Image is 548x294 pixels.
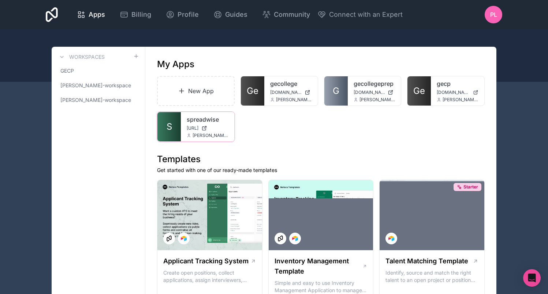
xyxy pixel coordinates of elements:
div: Open Intercom Messenger [523,269,541,287]
a: G [324,76,348,106]
span: Community [274,9,310,20]
img: Airtable Logo [292,236,298,241]
a: New App [157,76,235,106]
a: [URL] [187,125,228,131]
a: Community [256,7,316,23]
a: Ge [407,76,431,106]
a: Workspaces [57,53,105,61]
a: [PERSON_NAME]-workspace [57,93,139,107]
span: Guides [225,9,247,20]
span: G [333,85,339,97]
p: Create open positions, collect applications, assign interviewers, centralise candidate feedback a... [163,269,256,284]
p: Identify, source and match the right talent to an open project or position with our Talent Matchi... [385,269,478,284]
span: Ge [413,85,425,97]
span: [PERSON_NAME][EMAIL_ADDRESS][DOMAIN_NAME] [443,97,478,103]
img: Airtable Logo [181,236,187,241]
p: Get started with one of our ready-made templates [157,167,485,174]
a: [DOMAIN_NAME] [270,89,312,95]
a: gecollege [270,79,312,88]
span: Apps [89,9,105,20]
h1: Templates [157,153,485,165]
span: [PERSON_NAME]-workspace [60,96,131,104]
img: Airtable Logo [388,236,394,241]
a: S [157,112,181,141]
span: [DOMAIN_NAME] [437,89,470,95]
span: Starter [463,184,478,190]
a: [DOMAIN_NAME] [437,89,478,95]
span: [PERSON_NAME][EMAIL_ADDRESS][DOMAIN_NAME] [359,97,395,103]
a: GECP [57,64,139,77]
span: [URL] [187,125,198,131]
a: spreadwise [187,115,228,124]
span: GECP [60,67,74,75]
a: [DOMAIN_NAME] [354,89,395,95]
span: Ge [247,85,258,97]
span: PL [490,10,497,19]
a: Guides [208,7,253,23]
a: Ge [241,76,264,106]
span: S [167,121,172,133]
h3: Workspaces [69,53,105,61]
span: [PERSON_NAME][EMAIL_ADDRESS][DOMAIN_NAME] [276,97,312,103]
span: Billing [131,9,151,20]
span: Connect with an Expert [329,9,403,20]
a: gecp [437,79,478,88]
span: [PERSON_NAME]-workspace [60,82,131,89]
p: Simple and easy to use Inventory Management Application to manage your stock, orders and Manufact... [275,279,368,294]
h1: Talent Matching Template [385,256,468,266]
a: Apps [71,7,111,23]
h1: My Apps [157,58,194,70]
span: [DOMAIN_NAME] [354,89,385,95]
h1: Applicant Tracking System [163,256,249,266]
span: [DOMAIN_NAME] [270,89,302,95]
h1: Inventory Management Template [275,256,362,276]
button: Connect with an Expert [317,9,403,20]
a: [PERSON_NAME]-workspace [57,79,139,92]
span: Profile [178,9,199,20]
span: [PERSON_NAME][EMAIL_ADDRESS] [193,133,228,138]
a: gecollegeprep [354,79,395,88]
a: Billing [114,7,157,23]
a: Profile [160,7,205,23]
